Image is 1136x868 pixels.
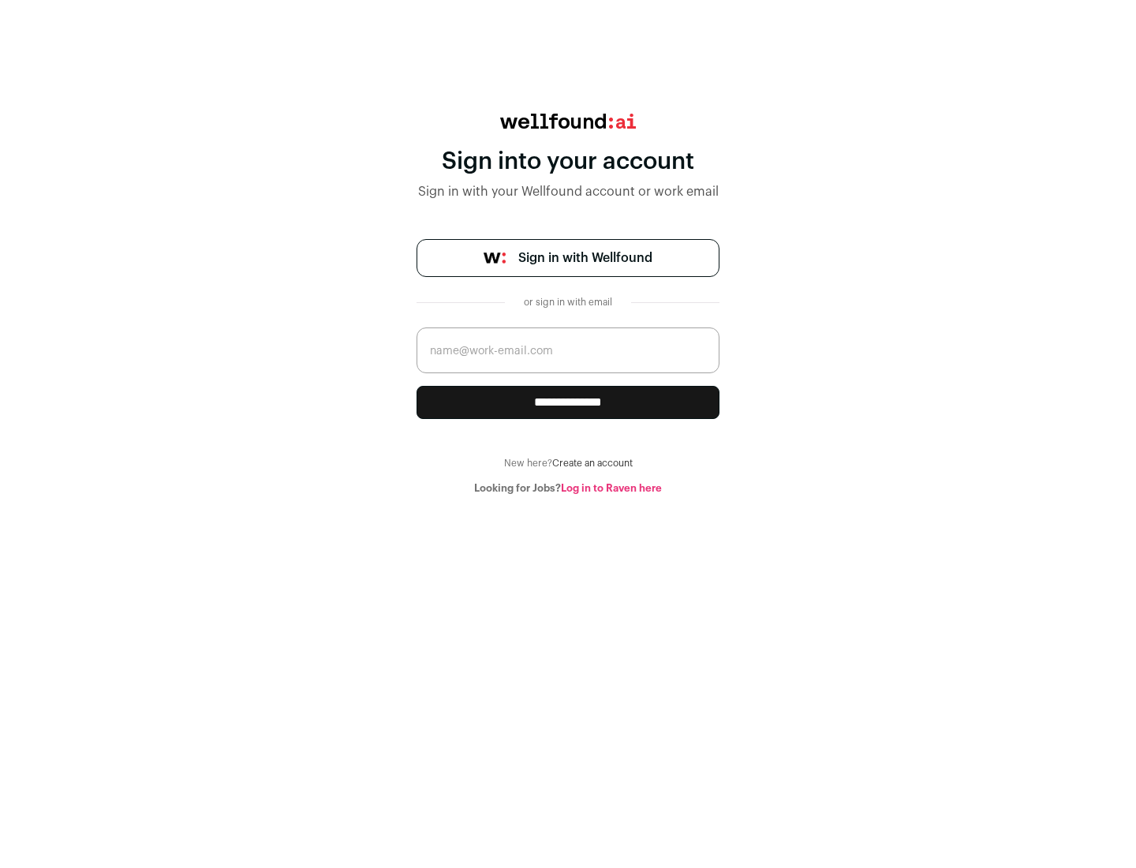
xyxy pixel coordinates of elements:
[561,483,662,493] a: Log in to Raven here
[417,457,719,470] div: New here?
[552,458,633,468] a: Create an account
[417,148,719,176] div: Sign into your account
[417,239,719,277] a: Sign in with Wellfound
[484,253,506,264] img: wellfound-symbol-flush-black-fb3c872781a75f747ccb3a119075da62bfe97bd399995f84a933054e44a575c4.png
[417,482,719,495] div: Looking for Jobs?
[417,327,719,373] input: name@work-email.com
[417,182,719,201] div: Sign in with your Wellfound account or work email
[518,249,652,268] span: Sign in with Wellfound
[500,114,636,129] img: wellfound:ai
[518,296,618,309] div: or sign in with email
